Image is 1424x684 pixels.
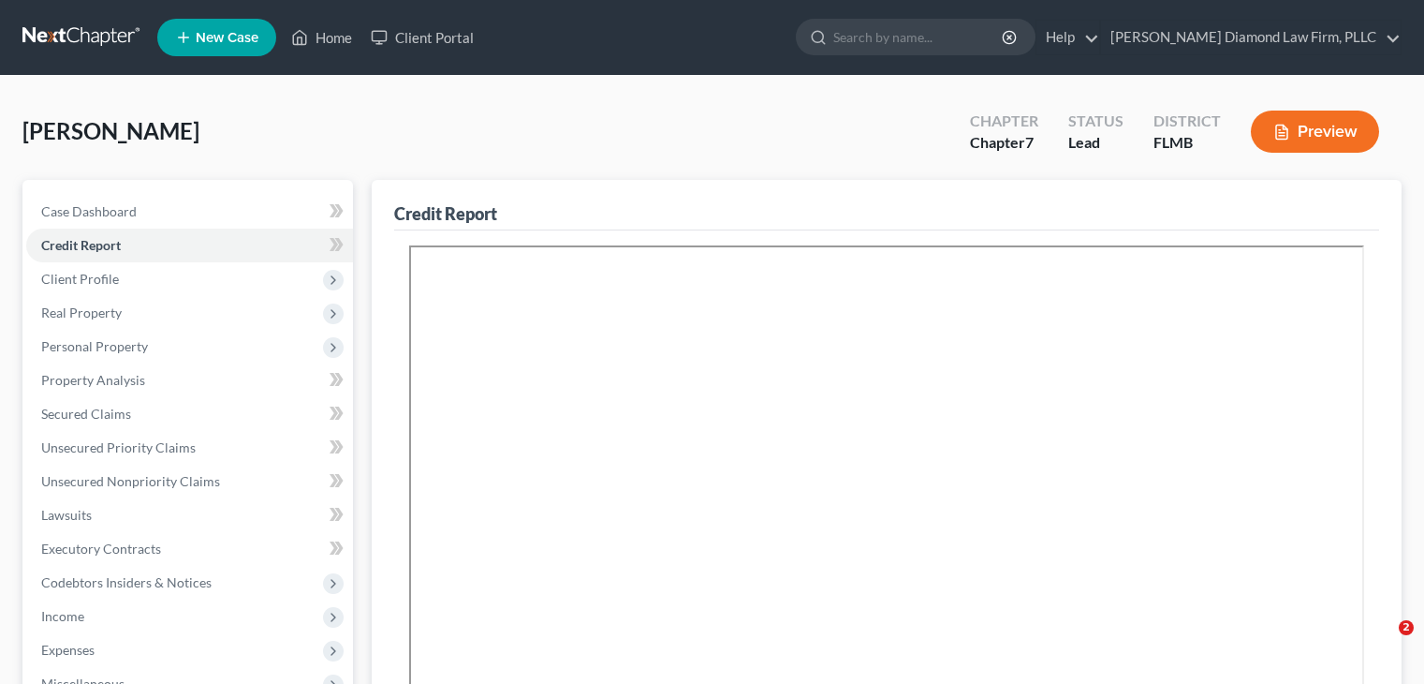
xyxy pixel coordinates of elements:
a: Secured Claims [26,397,353,431]
span: Secured Claims [41,406,131,422]
a: [PERSON_NAME] Diamond Law Firm, PLLC [1101,21,1401,54]
a: Executory Contracts [26,532,353,566]
a: Property Analysis [26,364,353,397]
div: Credit Report [394,202,497,225]
a: Help [1036,21,1099,54]
a: Unsecured Priority Claims [26,431,353,465]
a: Client Portal [361,21,483,54]
span: New Case [196,31,258,45]
a: Case Dashboard [26,195,353,229]
span: Unsecured Nonpriority Claims [41,473,220,489]
span: Credit Report [41,237,121,253]
span: Client Profile [41,271,119,287]
div: District [1153,111,1221,132]
div: Chapter [970,111,1038,132]
a: Lawsuits [26,498,353,532]
span: [PERSON_NAME] [22,117,199,144]
div: FLMB [1153,132,1221,154]
span: 2 [1399,620,1414,635]
span: Executory Contracts [41,541,161,557]
span: Lawsuits [41,507,92,523]
a: Unsecured Nonpriority Claims [26,465,353,498]
span: Real Property [41,305,122,320]
span: Expenses [41,642,95,658]
iframe: Intercom live chat [1360,620,1405,665]
input: Search by name... [833,20,1005,54]
div: Chapter [970,132,1038,154]
span: Property Analysis [41,372,145,388]
a: Credit Report [26,229,353,262]
span: Unsecured Priority Claims [41,439,196,455]
span: Codebtors Insiders & Notices [41,574,212,590]
span: Income [41,608,84,624]
span: Personal Property [41,338,148,354]
div: Status [1068,111,1123,132]
span: Case Dashboard [41,203,137,219]
button: Preview [1251,111,1379,153]
span: 7 [1025,133,1034,151]
a: Home [282,21,361,54]
div: Lead [1068,132,1123,154]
